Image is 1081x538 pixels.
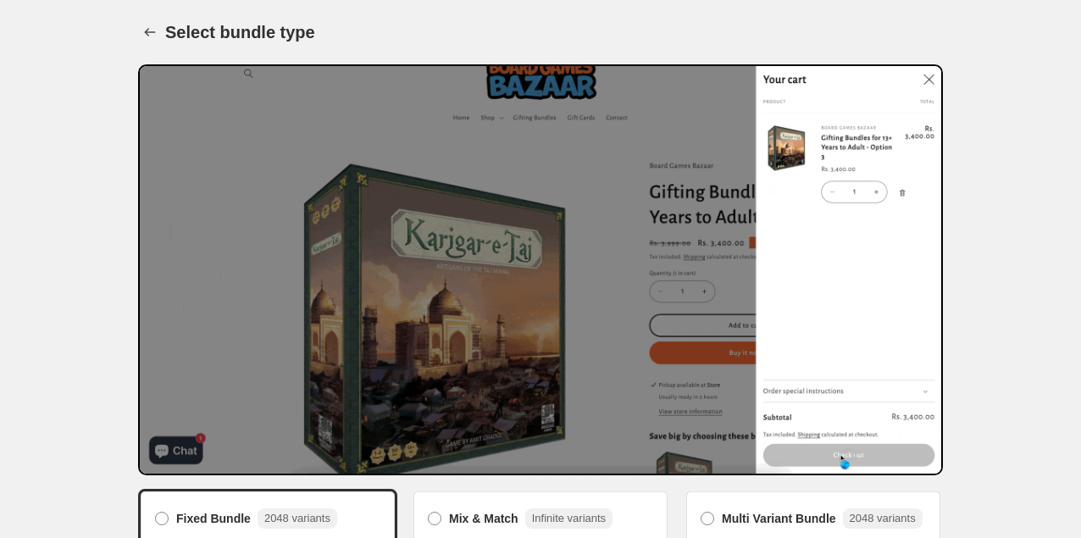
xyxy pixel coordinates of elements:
span: Multi Variant Bundle [722,510,836,527]
button: Back [138,20,162,44]
span: Fixed Bundle [176,510,251,527]
span: Infinite variants [532,512,606,524]
h1: Select bundle type [165,22,315,42]
span: Mix & Match [449,510,518,527]
img: Bundle Preview [138,64,943,475]
span: 2048 variants [264,512,330,524]
span: 2048 variants [850,512,916,524]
